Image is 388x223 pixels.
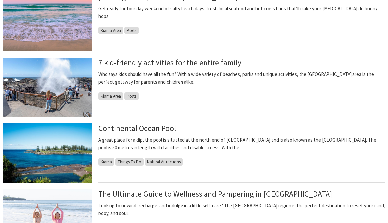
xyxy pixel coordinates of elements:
[98,124,176,133] a: Continental Ocean Pool
[98,93,123,100] span: Kiama Area
[98,158,114,166] span: Kiama
[98,27,123,34] span: Kiama Area
[98,190,332,199] a: The Ultimate Guide to Wellness and Pampering in [GEOGRAPHIC_DATA]
[3,124,92,183] img: Continental Rock Pool
[98,71,385,86] p: Who says kids should have all the fun? With a wide variety of beaches, parks and unique activitie...
[98,58,241,68] a: 7 kid-friendly activities for the entire family
[124,27,139,34] span: Posts
[115,158,144,166] span: Things To Do
[3,58,92,117] img: Blowhole
[124,93,139,100] span: Posts
[98,5,385,21] p: Get ready for four day weekend of salty beach days, fresh local seafood and hot cross buns that’l...
[98,136,385,152] p: A great place for a dip, the pool is situated at the north end of [GEOGRAPHIC_DATA] and is also k...
[145,158,183,166] span: Natural Attractions
[98,202,385,218] p: Looking to unwind, recharge, and indulge in a little self-care? The [GEOGRAPHIC_DATA] region is t...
